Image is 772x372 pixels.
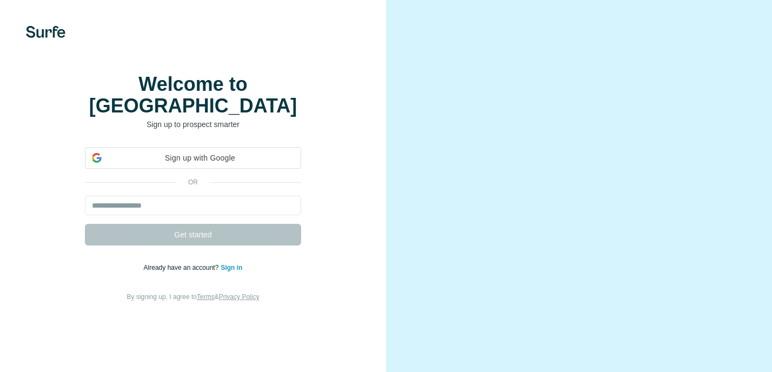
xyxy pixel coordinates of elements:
div: Sign up with Google [85,147,301,169]
h1: Welcome to [GEOGRAPHIC_DATA] [85,74,301,117]
a: Terms [197,293,215,301]
a: Privacy Policy [219,293,259,301]
span: By signing up, I agree to & [127,293,259,301]
p: Sign up to prospect smarter [85,119,301,130]
img: Surfe's logo [26,26,65,38]
span: Already have an account? [144,264,221,271]
iframe: Sign in with Google Button [79,168,307,191]
a: Sign in [221,264,242,271]
span: Sign up with Google [106,152,294,164]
